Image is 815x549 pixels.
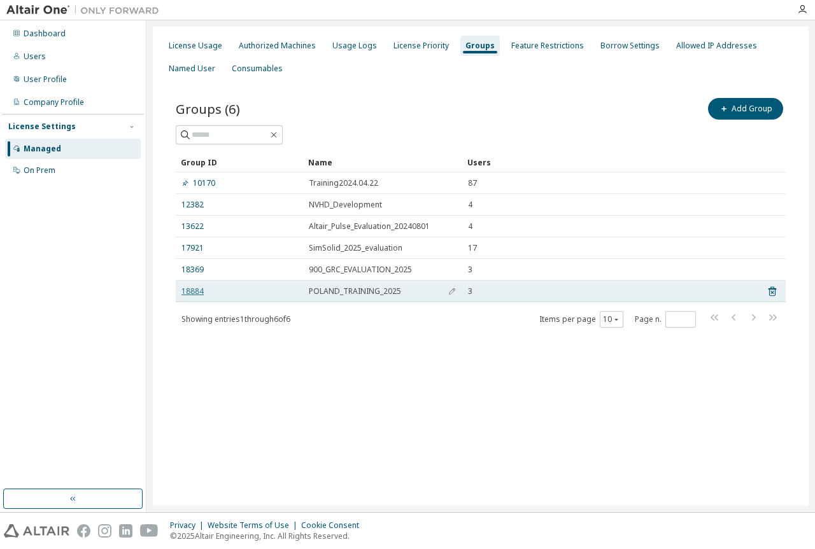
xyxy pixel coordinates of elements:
span: 17 [468,243,477,253]
a: 17921 [181,243,204,253]
span: 3 [468,265,472,275]
button: Add Group [708,98,783,120]
img: linkedin.svg [119,524,132,538]
div: Consumables [232,64,283,74]
div: Named User [169,64,215,74]
div: Company Profile [24,97,84,108]
img: Altair One [6,4,166,17]
span: 900_GRC_EVALUATION_2025 [309,265,412,275]
div: Managed [24,144,61,154]
span: NVHD_Development [309,200,382,210]
div: Name [308,152,457,172]
a: 18369 [181,265,204,275]
div: On Prem [24,165,55,176]
span: 4 [468,221,472,232]
img: altair_logo.svg [4,524,69,538]
div: Website Terms of Use [208,520,301,531]
span: Items per page [539,311,623,328]
img: instagram.svg [98,524,111,538]
div: License Priority [393,41,449,51]
button: 10 [603,314,620,324]
span: POLAND_TRAINING_2025 [309,286,401,296]
div: Users [467,152,750,172]
span: SimSolid_2025_evaluation [309,243,402,253]
img: youtube.svg [140,524,159,538]
div: Users [24,52,46,62]
img: facebook.svg [77,524,90,538]
a: 13622 [181,221,204,232]
span: 4 [468,200,472,210]
span: Altair_Pulse_Evaluation_20240801 [309,221,430,232]
div: Allowed IP Addresses [676,41,757,51]
a: 18884 [181,286,204,296]
span: Training2024.04.22 [309,178,378,188]
div: Authorized Machines [239,41,316,51]
span: 3 [468,286,472,296]
span: Showing entries 1 through 6 of 6 [181,314,290,324]
div: Privacy [170,520,208,531]
span: 87 [468,178,477,188]
a: 12382 [181,200,204,210]
div: License Usage [169,41,222,51]
div: Groups [465,41,495,51]
div: User Profile [24,74,67,85]
span: Groups (6) [176,100,240,118]
div: License Settings [8,122,76,132]
div: Usage Logs [332,41,377,51]
div: Feature Restrictions [511,41,584,51]
div: Dashboard [24,29,66,39]
a: 10170 [181,178,215,188]
div: Borrow Settings [600,41,660,51]
span: Page n. [635,311,696,328]
div: Group ID [181,152,298,172]
p: © 2025 Altair Engineering, Inc. All Rights Reserved. [170,531,367,541]
div: Cookie Consent [301,520,367,531]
